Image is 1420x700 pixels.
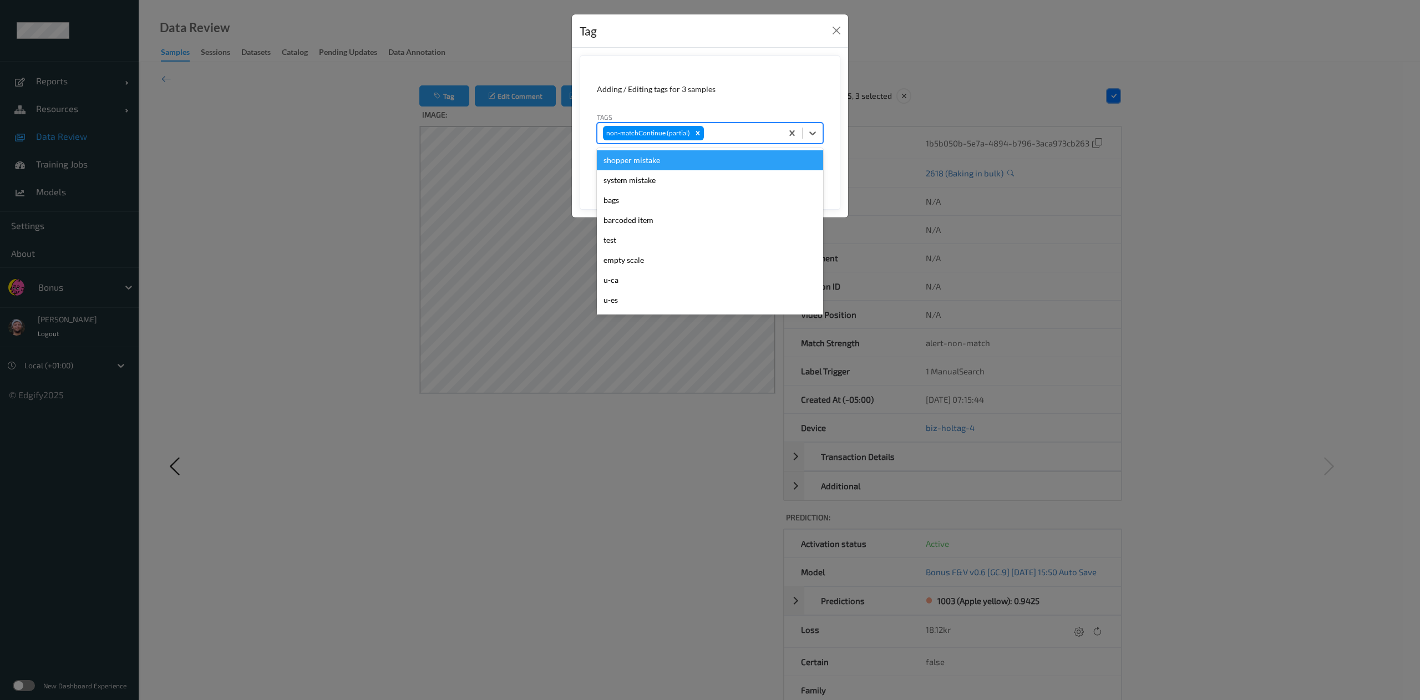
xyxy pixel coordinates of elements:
[597,84,823,95] div: Adding / Editing tags for 3 samples
[597,250,823,270] div: empty scale
[597,310,823,330] div: u-pi
[597,290,823,310] div: u-es
[597,190,823,210] div: bags
[829,23,844,38] button: Close
[597,270,823,290] div: u-ca
[597,112,612,122] label: Tags
[580,22,597,40] div: Tag
[597,230,823,250] div: test
[597,170,823,190] div: system mistake
[597,150,823,170] div: shopper mistake
[597,210,823,230] div: barcoded item
[692,126,704,140] div: Remove non-matchContinue (partial)
[603,126,692,140] div: non-matchContinue (partial)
